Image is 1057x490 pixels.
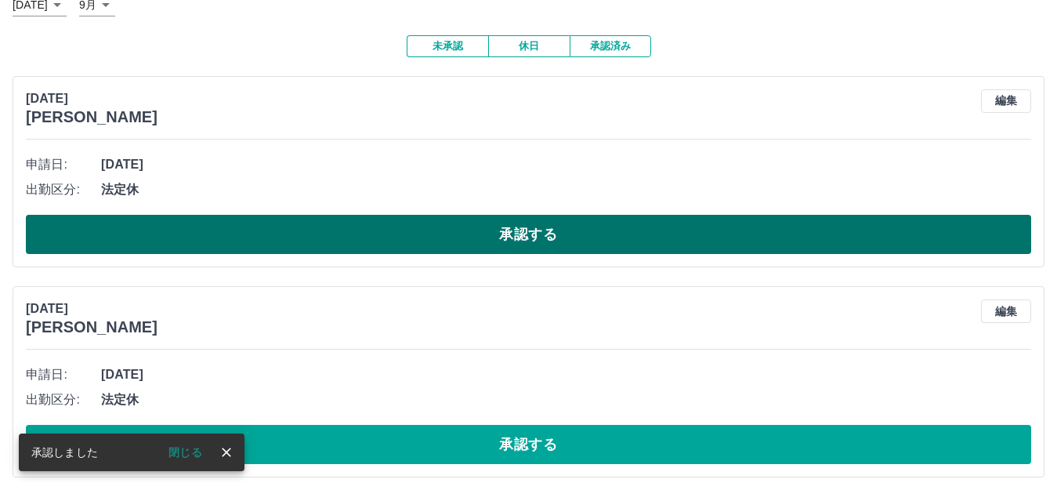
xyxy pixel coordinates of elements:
div: 承認しました [31,438,98,466]
button: 閉じる [156,441,215,464]
button: 未承認 [407,35,488,57]
button: 承認する [26,215,1031,254]
span: [DATE] [101,155,1031,174]
span: 出勤区分: [26,180,101,199]
span: 出勤区分: [26,390,101,409]
button: 編集 [981,299,1031,323]
button: 編集 [981,89,1031,113]
h3: [PERSON_NAME] [26,108,157,126]
button: 休日 [488,35,570,57]
p: [DATE] [26,89,157,108]
span: 申請日: [26,155,101,174]
button: 承認済み [570,35,651,57]
button: 承認する [26,425,1031,464]
h3: [PERSON_NAME] [26,318,157,336]
p: [DATE] [26,299,157,318]
span: 申請日: [26,365,101,384]
span: 法定休 [101,180,1031,199]
span: [DATE] [101,365,1031,384]
button: close [215,441,238,464]
span: 法定休 [101,390,1031,409]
